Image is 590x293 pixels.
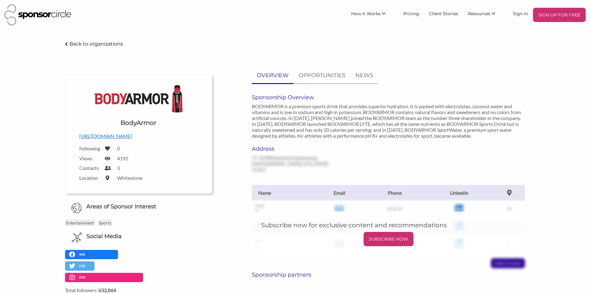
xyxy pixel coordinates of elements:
img: Sponsor Circle Logo [4,4,71,25]
th: Name [252,185,314,201]
a: Pricing [398,8,424,19]
a: SUBSCRIBE NOW [261,232,516,246]
p: Sports [98,220,112,226]
h6: Social Media [86,233,122,240]
p: SIGN UP FOR FREE [535,10,583,20]
p: 11% [79,263,87,269]
img: Globe Icon [71,203,82,213]
th: Email [314,185,365,201]
label: 3 [117,165,120,171]
a: Sign In [508,8,533,19]
label: Total followers: [65,287,212,293]
p: [URL][DOMAIN_NAME] [79,132,198,140]
h6: Address [252,145,337,152]
p: Back to organizations [69,41,123,47]
label: Location [79,175,101,181]
h5: Subscribe now for exclusive content and recommendations [261,221,516,229]
li: How it Works [346,8,398,22]
label: Following [79,145,101,151]
img: Logo [92,84,185,114]
p: 36% [79,251,87,257]
span: How it Works [351,11,381,16]
h6: Sponsorship partners [252,271,525,278]
label: Contacts [79,165,101,171]
p: SUBSCRIBE NOW [366,234,411,244]
p: NEWS [355,71,373,80]
th: Phone [365,185,425,201]
p: 53% [79,274,87,280]
strong: 632,864 [98,287,116,293]
label: Whitestone [117,175,142,181]
li: Resources [463,8,508,22]
p: OPPORTUNITIES [299,71,345,80]
span: Resources [468,11,490,16]
p: OVERVIEW [257,71,289,80]
label: Views [79,155,101,161]
p: Entertainment [65,220,95,226]
label: 0 [117,145,120,151]
p: BODYARMOR is a premium sports drink that provides superior hydration. It is packed with electroly... [252,103,525,139]
img: Social Media Icon [72,233,82,242]
a: Client Stories [424,8,463,19]
h1: BodyArmor [120,118,156,127]
h6: Sponsorship Overview [252,94,525,101]
th: Linkedin [424,185,494,201]
label: 4192 [117,155,128,161]
h6: Areas of Sponsor Interest [60,203,217,211]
